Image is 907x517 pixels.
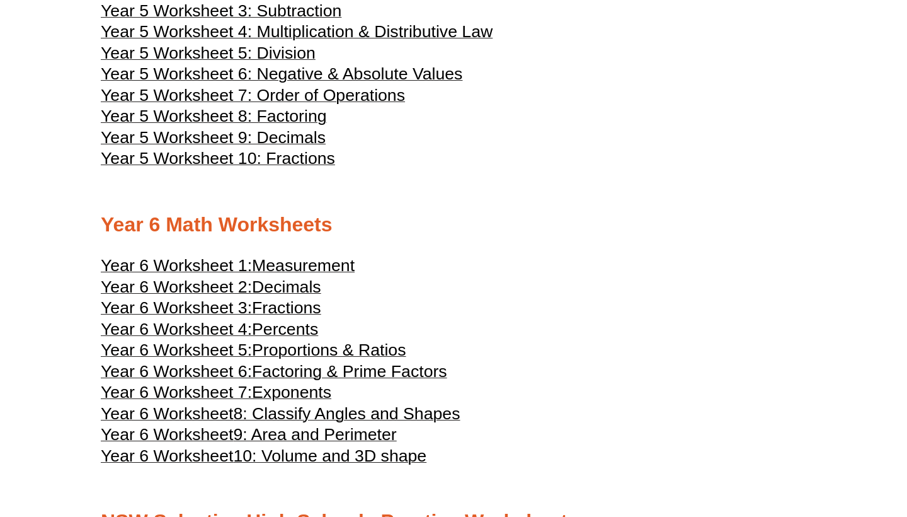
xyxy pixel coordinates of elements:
a: Year 6 Worksheet8: Classify Angles and Shapes [101,410,460,422]
span: Year 5 Worksheet 10: Fractions [101,149,335,168]
span: Year 6 Worksheet [101,446,233,465]
h2: Year 6 Math Worksheets [101,212,806,238]
span: Year 6 Worksheet 7: [101,383,252,402]
span: Year 5 Worksheet 3: Subtraction [101,1,341,20]
a: Year 5 Worksheet 7: Order of Operations [101,91,405,104]
a: Year 5 Worksheet 3: Subtraction [101,7,341,20]
span: Year 5 Worksheet 6: Negative & Absolute Values [101,64,462,83]
span: 10: Volume and 3D shape [233,446,426,465]
span: Year 5 Worksheet 4: Multiplication & Distributive Law [101,22,493,41]
span: Year 6 Worksheet 4: [101,320,252,339]
span: Year 5 Worksheet 5: Division [101,44,316,62]
a: Year 6 Worksheet 7:Exponents [101,388,331,401]
span: Decimals [252,277,321,296]
span: Year 6 Worksheet 5: [101,340,252,359]
span: 8: Classify Angles and Shapes [233,404,460,423]
a: Year 6 Worksheet 5:Proportions & Ratios [101,346,406,359]
span: Year 6 Worksheet 1: [101,256,252,275]
a: Year 5 Worksheet 5: Division [101,49,316,62]
span: 9: Area and Perimeter [233,425,396,444]
span: Fractions [252,298,321,317]
a: Year 5 Worksheet 6: Negative & Absolute Values [101,70,462,83]
span: Year 5 Worksheet 7: Order of Operations [101,86,405,105]
span: Exponents [252,383,331,402]
span: Year 6 Worksheet [101,404,233,423]
a: Year 6 Worksheet9: Area and Perimeter [101,431,397,443]
a: Year 6 Worksheet10: Volume and 3D shape [101,452,426,465]
span: Year 6 Worksheet 3: [101,298,252,317]
a: Year 5 Worksheet 4: Multiplication & Distributive Law [101,28,493,40]
span: Year 6 Worksheet 6: [101,362,252,381]
span: Year 6 Worksheet 2: [101,277,252,296]
span: Proportions & Ratios [252,340,406,359]
a: Year 6 Worksheet 4:Percents [101,325,318,338]
iframe: Chat Widget [691,375,907,517]
a: Year 6 Worksheet 2:Decimals [101,283,321,296]
a: Year 6 Worksheet 1:Measurement [101,262,355,274]
a: Year 5 Worksheet 10: Fractions [101,154,335,167]
span: Percents [252,320,318,339]
span: Year 5 Worksheet 8: Factoring [101,107,327,125]
a: Year 6 Worksheet 6:Factoring & Prime Factors [101,368,447,380]
a: Year 6 Worksheet 3:Fractions [101,304,321,317]
span: Factoring & Prime Factors [252,362,447,381]
span: Measurement [252,256,355,275]
a: Year 5 Worksheet 8: Factoring [101,112,327,125]
span: Year 6 Worksheet [101,425,233,444]
a: Year 5 Worksheet 9: Decimals [101,134,326,146]
span: Year 5 Worksheet 9: Decimals [101,128,326,147]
